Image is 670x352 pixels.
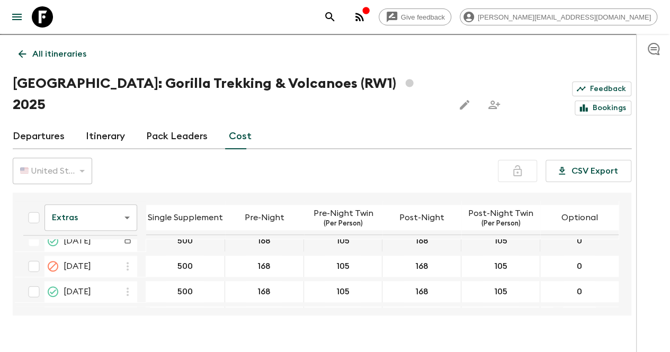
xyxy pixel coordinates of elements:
[47,234,59,247] svg: Departed
[165,306,206,328] button: 500
[64,234,91,247] span: [DATE]
[13,43,92,65] a: All itineraries
[561,211,598,224] p: Optional
[382,306,461,328] div: 03 Oct 2025; Post-Night
[245,281,283,302] button: 168
[540,256,619,277] div: 19 Sep 2025; Optional
[304,281,383,302] div: 26 Sep 2025; Pre-Night Twin
[229,124,252,149] a: Cost
[245,306,283,328] button: 168
[562,256,596,277] button: 0
[13,73,445,115] h1: [GEOGRAPHIC_DATA]: Gorilla Trekking & Volcanoes (RW1) 2025
[382,281,461,302] div: 26 Sep 2025; Post-Night
[324,220,363,228] p: (Per Person)
[379,8,451,25] a: Give feedback
[403,306,441,328] button: 168
[146,306,225,328] div: 03 Oct 2025; Single Supplement
[468,207,533,220] p: Post-Night Twin
[47,285,59,298] svg: Proposed
[324,256,362,277] button: 105
[13,124,65,149] a: Departures
[225,281,304,302] div: 26 Sep 2025; Pre-Night
[324,230,362,251] button: 105
[540,281,619,302] div: 26 Sep 2025; Optional
[460,8,657,25] div: [PERSON_NAME][EMAIL_ADDRESS][DOMAIN_NAME]
[245,230,283,251] button: 168
[304,256,383,277] div: 19 Sep 2025; Pre-Night Twin
[546,160,631,182] button: CSV Export
[165,256,206,277] button: 500
[403,256,441,277] button: 168
[146,256,225,277] div: 19 Sep 2025; Single Supplement
[64,285,91,298] span: [DATE]
[245,211,284,224] p: Pre-Night
[313,207,373,220] p: Pre-Night Twin
[382,256,461,277] div: 19 Sep 2025; Post-Night
[324,281,362,302] button: 105
[481,306,520,328] button: 105
[572,82,631,96] a: Feedback
[225,256,304,277] div: 19 Sep 2025; Pre-Night
[165,230,206,251] button: 500
[32,48,86,60] p: All itineraries
[165,281,206,302] button: 500
[540,230,619,251] div: 05 Sep 2025; Optional
[454,94,475,115] button: Edit this itinerary
[481,220,521,228] p: (Per Person)
[461,230,540,251] div: 05 Sep 2025; Post-Night Twin
[382,230,461,251] div: 05 Sep 2025; Post-Night
[6,6,28,28] button: menu
[540,306,619,328] div: 03 Oct 2025; Optional
[245,256,283,277] button: 168
[399,211,444,224] p: Post-Night
[461,281,540,302] div: 26 Sep 2025; Post-Night Twin
[118,231,137,250] div: Costs are fixed. The departure date (05 Sep 2025) has passed
[481,230,520,251] button: 105
[403,230,441,251] button: 168
[148,211,223,224] p: Single Supplement
[461,306,540,328] div: 03 Oct 2025; Post-Night Twin
[64,260,91,273] span: [DATE]
[481,256,520,277] button: 105
[562,230,596,251] button: 0
[562,281,596,302] button: 0
[47,260,59,273] svg: Cancelled
[481,281,520,302] button: 105
[324,306,362,328] button: 105
[319,6,341,28] button: search adventures
[395,13,451,21] span: Give feedback
[44,203,137,232] div: Extras
[225,306,304,328] div: 03 Oct 2025; Pre-Night
[146,281,225,302] div: 26 Sep 2025; Single Supplement
[461,256,540,277] div: 19 Sep 2025; Post-Night Twin
[403,281,441,302] button: 168
[304,230,383,251] div: 05 Sep 2025; Pre-Night Twin
[484,94,505,115] span: Share this itinerary
[472,13,657,21] span: [PERSON_NAME][EMAIL_ADDRESS][DOMAIN_NAME]
[23,207,44,228] div: Select all
[86,124,125,149] a: Itinerary
[225,230,304,251] div: 05 Sep 2025; Pre-Night
[13,156,92,186] div: 🇺🇸 United States Dollar (USD)
[146,124,208,149] a: Pack Leaders
[562,306,596,328] button: 0
[146,230,225,251] div: 05 Sep 2025; Single Supplement
[304,306,383,328] div: 03 Oct 2025; Pre-Night Twin
[575,101,631,115] a: Bookings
